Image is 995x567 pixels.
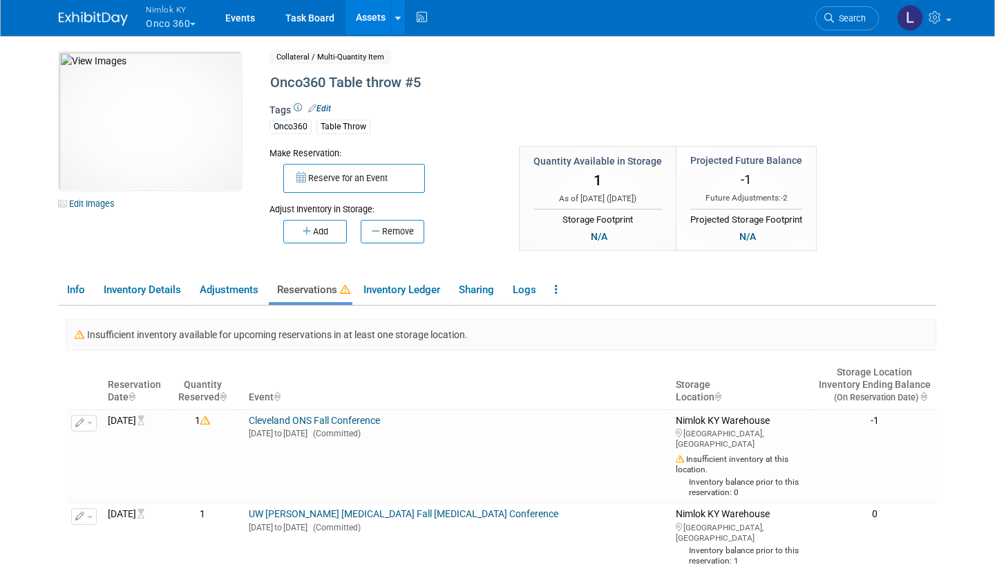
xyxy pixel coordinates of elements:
[102,409,173,503] td: [DATE]
[897,5,923,31] img: Luc Schaefer
[741,171,752,187] span: -1
[243,361,670,409] th: Event : activate to sort column ascending
[269,50,391,64] span: Collateral / Multi-Quantity Item
[361,220,424,243] button: Remove
[690,154,802,167] div: Projected Future Balance
[676,543,808,566] div: Inventory balance prior to this reservation: 1
[265,71,848,95] div: Onco360 Table throw #5
[670,361,813,409] th: Storage Location : activate to sort column ascending
[200,416,210,425] i: Insufficient quantity available at storage location
[676,450,808,475] div: Insufficient inventory at this location.
[95,278,189,302] a: Inventory Details
[781,193,788,203] span: -2
[587,229,612,244] div: N/A
[815,6,879,30] a: Search
[819,508,931,521] div: 0
[533,209,662,227] div: Storage Footprint
[822,392,918,402] span: (On Reservation Date)
[59,278,93,302] a: Info
[102,361,173,409] th: ReservationDate : activate to sort column ascending
[676,455,686,463] i: Insufficient quantity available at storage location
[273,429,283,438] span: to
[249,415,380,426] a: Cleveland ONS Fall Conference
[273,523,283,532] span: to
[813,361,936,409] th: Storage LocationInventory Ending Balance (On Reservation Date) : activate to sort column ascending
[676,521,808,543] div: [GEOGRAPHIC_DATA], [GEOGRAPHIC_DATA]
[269,278,352,302] a: Reservations
[146,2,196,17] span: Nimlok KY
[735,229,760,244] div: N/A
[676,508,808,566] div: Nimlok KY Warehouse
[819,415,931,427] div: -1
[834,13,866,24] span: Search
[308,104,331,113] a: Edit
[269,146,498,160] div: Make Reservation:
[504,278,544,302] a: Logs
[59,12,128,26] img: ExhibitDay
[355,278,448,302] a: Inventory Ledger
[307,523,361,532] span: (Committed)
[249,521,664,533] div: [DATE] [DATE]
[690,209,802,227] div: Projected Storage Footprint
[173,409,232,503] td: 1
[676,415,808,498] div: Nimlok KY Warehouse
[676,427,808,449] div: [GEOGRAPHIC_DATA], [GEOGRAPHIC_DATA]
[690,192,802,204] div: Future Adjustments:
[451,278,502,302] a: Sharing
[138,416,151,425] i: Future Date
[283,220,347,243] button: Add
[283,164,425,193] button: Reserve for an Event
[307,429,361,438] span: (Committed)
[191,278,266,302] a: Adjustments
[138,509,151,519] i: Future Date
[533,154,662,168] div: Quantity Available in Storage
[269,193,498,216] div: Adjust Inventory in Storage:
[66,319,936,351] div: Insufficient inventory available for upcoming reservations in at least one storage location.
[249,508,558,519] a: UW [PERSON_NAME] [MEDICAL_DATA] Fall [MEDICAL_DATA] Conference
[59,52,241,190] img: View Images
[594,172,602,189] span: 1
[316,120,370,134] div: Table Throw
[609,194,634,203] span: [DATE]
[676,475,808,498] div: Inventory balance prior to this reservation: 0
[59,195,120,212] a: Edit Images
[269,120,312,134] div: Onco360
[249,427,664,439] div: [DATE] [DATE]
[269,103,848,143] div: Tags
[173,361,232,409] th: Quantity&nbsp;&nbsp;&nbsp;Reserved : activate to sort column ascending
[533,193,662,205] div: As of [DATE] ( )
